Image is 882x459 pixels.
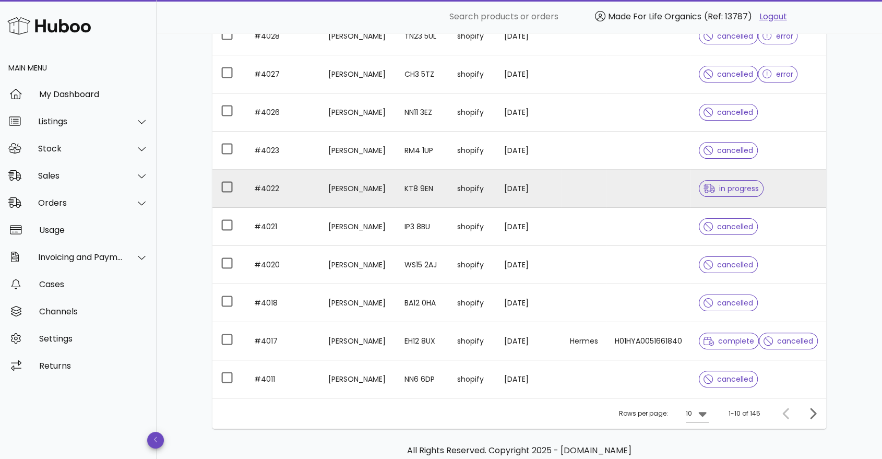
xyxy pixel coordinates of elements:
img: Huboo Logo [7,15,91,37]
td: KT8 9EN [396,170,448,208]
div: My Dashboard [39,89,148,99]
td: #4026 [246,93,320,132]
td: #4020 [246,246,320,284]
span: error [762,70,793,78]
span: cancelled [704,32,753,40]
td: #4011 [246,360,320,398]
td: [DATE] [496,208,562,246]
td: [PERSON_NAME] [320,246,396,284]
td: #4023 [246,132,320,170]
td: BA12 0HA [396,284,448,322]
td: shopify [449,17,496,55]
td: RM4 1UP [396,132,448,170]
span: cancelled [704,375,753,383]
td: shopify [449,360,496,398]
td: Hermes [562,322,606,360]
td: [DATE] [496,132,562,170]
td: [DATE] [496,322,562,360]
div: Invoicing and Payments [38,252,123,262]
td: [PERSON_NAME] [320,208,396,246]
td: [DATE] [496,55,562,93]
span: cancelled [704,261,753,268]
td: shopify [449,208,496,246]
span: cancelled [704,299,753,307]
td: #4027 [246,55,320,93]
p: All Rights Reserved. Copyright 2025 - [DOMAIN_NAME] [221,444,818,457]
td: shopify [449,55,496,93]
td: [PERSON_NAME] [320,170,396,208]
span: cancelled [704,109,753,116]
span: (Ref: 13787) [704,10,752,22]
div: Stock [38,144,123,154]
td: [DATE] [496,93,562,132]
td: [PERSON_NAME] [320,55,396,93]
td: [PERSON_NAME] [320,322,396,360]
td: [PERSON_NAME] [320,17,396,55]
span: cancelled [704,147,753,154]
td: #4028 [246,17,320,55]
td: #4021 [246,208,320,246]
td: [DATE] [496,246,562,284]
div: Rows per page: [619,398,709,429]
td: [PERSON_NAME] [320,93,396,132]
div: Returns [39,361,148,371]
div: 1-10 of 145 [729,409,760,418]
td: shopify [449,93,496,132]
div: Channels [39,307,148,316]
td: NN11 3EZ [396,93,448,132]
td: EH12 8UX [396,322,448,360]
div: Orders [38,198,123,208]
div: Settings [39,334,148,344]
td: WS15 2AJ [396,246,448,284]
span: cancelled [704,70,753,78]
td: #4017 [246,322,320,360]
td: [DATE] [496,17,562,55]
span: cancelled [764,337,813,345]
span: in progress [704,185,759,192]
td: #4022 [246,170,320,208]
td: CH3 5TZ [396,55,448,93]
span: cancelled [704,223,753,230]
td: H01HYA0051661840 [606,322,690,360]
td: [PERSON_NAME] [320,360,396,398]
td: #4018 [246,284,320,322]
td: shopify [449,284,496,322]
div: 10Rows per page: [686,405,709,422]
div: Cases [39,279,148,289]
span: complete [704,337,754,345]
span: error [762,32,793,40]
td: TN23 5UL [396,17,448,55]
td: shopify [449,322,496,360]
td: shopify [449,246,496,284]
span: Made For Life Organics [608,10,701,22]
td: IP3 8BU [396,208,448,246]
td: [PERSON_NAME] [320,132,396,170]
td: [DATE] [496,360,562,398]
td: shopify [449,170,496,208]
td: NN6 6DP [396,360,448,398]
td: shopify [449,132,496,170]
a: Logout [759,10,787,23]
div: Listings [38,116,123,126]
td: [PERSON_NAME] [320,284,396,322]
div: 10 [686,409,692,418]
button: Next page [803,404,822,423]
div: Usage [39,225,148,235]
td: [DATE] [496,170,562,208]
div: Sales [38,171,123,181]
td: [DATE] [496,284,562,322]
